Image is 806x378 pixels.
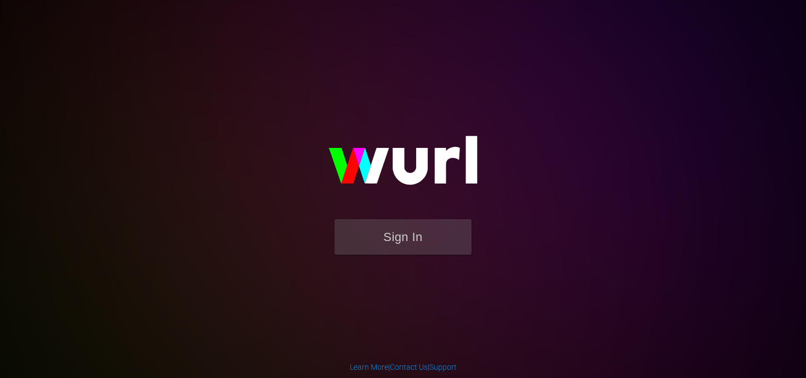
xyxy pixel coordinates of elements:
img: wurl-logo-on-black-223613ac3d8ba8fe6dc639794a292ebdb59501304c7dfd60c99c58986ef67473.svg [293,112,513,219]
a: Support [429,363,457,371]
a: Learn More [350,363,388,371]
div: | | [350,362,457,373]
button: Sign In [334,219,472,255]
a: Contact Us [390,363,428,371]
